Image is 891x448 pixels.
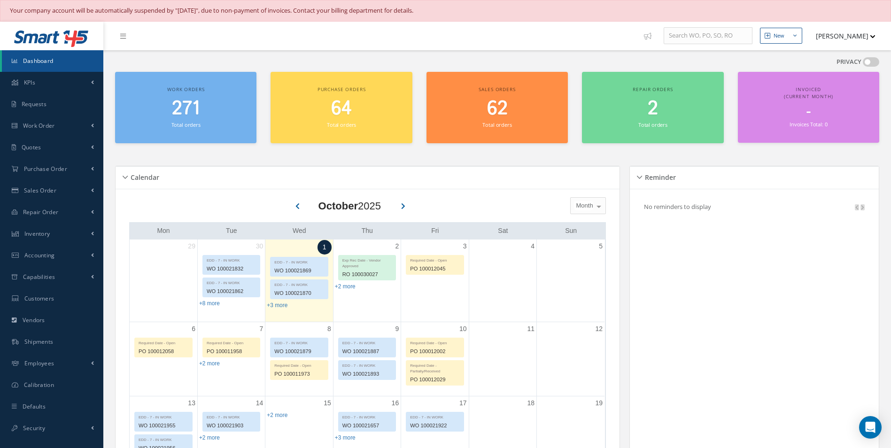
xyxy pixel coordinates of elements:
[482,121,511,128] small: Total orders
[339,420,395,431] div: WO 100021657
[254,239,265,253] a: September 30, 2025
[23,57,54,65] span: Dashboard
[401,239,469,322] td: October 3, 2025
[24,230,50,238] span: Inventory
[738,72,879,143] a: Invoiced (Current Month) - Invoices Total: 0
[24,338,54,346] span: Shipments
[318,240,332,255] a: October 1, 2025
[461,239,469,253] a: October 3, 2025
[197,322,265,396] td: October 7, 2025
[339,369,395,379] div: WO 100021893
[469,322,536,396] td: October 11, 2025
[426,72,568,144] a: Sales orders 62 Total orders
[537,322,604,396] td: October 12, 2025
[642,170,676,182] h5: Reminder
[318,200,358,212] b: October
[186,239,197,253] a: September 29, 2025
[784,93,833,100] span: (Current Month)
[271,72,412,144] a: Purchase orders 64 Total orders
[203,338,260,346] div: Required Date - Open
[597,239,604,253] a: October 5, 2025
[807,27,876,45] button: [PERSON_NAME]
[644,202,711,211] p: No reminders to display
[135,412,192,420] div: EDD - 7 - IN WORK
[203,255,260,263] div: EDD - 7 - IN WORK
[23,122,55,130] span: Work Order
[406,346,463,357] div: PO 100012002
[401,322,469,396] td: October 10, 2025
[339,346,395,357] div: WO 100021887
[271,361,327,369] div: Required Date - Open
[335,283,356,290] a: Show 2 more events
[23,316,45,324] span: Vendors
[574,201,593,210] span: Month
[128,170,159,182] h5: Calendar
[130,322,197,396] td: October 6, 2025
[339,255,395,269] div: Exp Rec Date - Vendor Approved
[199,300,220,307] a: Show 8 more events
[271,280,327,288] div: EDD - 7 - IN WORK
[24,294,54,302] span: Customers
[190,322,197,336] a: October 6, 2025
[593,322,604,336] a: October 12, 2025
[563,225,579,237] a: Sunday
[406,338,463,346] div: Required Date - Open
[333,239,401,322] td: October 2, 2025
[23,273,55,281] span: Capabilities
[360,225,375,237] a: Thursday
[837,57,861,67] label: PRIVACY
[24,381,54,389] span: Calibration
[582,72,723,144] a: Repair orders 2 Total orders
[2,50,103,72] a: Dashboard
[199,360,220,367] a: Show 2 more events
[115,72,256,144] a: Work orders 271 Total orders
[167,86,204,93] span: Work orders
[393,239,401,253] a: October 2, 2025
[318,86,366,93] span: Purchase orders
[24,165,67,173] span: Purchase Order
[271,369,327,379] div: PO 100011973
[267,412,287,418] a: Show 2 more events
[774,32,784,40] div: New
[593,396,604,410] a: October 19, 2025
[406,374,463,385] div: PO 100012029
[135,346,192,357] div: PO 100012058
[457,322,469,336] a: October 10, 2025
[291,225,308,237] a: Wednesday
[525,322,536,336] a: October 11, 2025
[790,121,827,128] small: Invoices Total: 0
[186,396,197,410] a: October 13, 2025
[406,263,463,274] div: PO 100012045
[23,208,59,216] span: Repair Order
[339,338,395,346] div: EDD - 7 - IN WORK
[265,322,333,396] td: October 8, 2025
[197,239,265,322] td: September 30, 2025
[271,257,327,265] div: EDD - 7 - IN WORK
[199,434,220,441] a: Show 2 more events
[271,265,327,276] div: WO 100021869
[24,251,55,259] span: Accounting
[390,396,401,410] a: October 16, 2025
[23,424,45,432] span: Security
[24,78,35,86] span: KPIs
[322,396,333,410] a: October 15, 2025
[271,346,327,357] div: WO 100021879
[203,263,260,274] div: WO 100021832
[171,121,201,128] small: Total orders
[267,302,287,309] a: Show 3 more events
[406,412,463,420] div: EDD - 7 - IN WORK
[406,420,463,431] div: WO 100021922
[639,22,664,50] a: Show Tips
[469,239,536,322] td: October 4, 2025
[22,100,46,108] span: Requests
[318,198,381,214] div: 2025
[406,255,463,263] div: Required Date - Open
[130,239,197,322] td: September 29, 2025
[335,434,356,441] a: Show 3 more events
[10,6,881,15] div: Your company account will be automatically suspended by "[DATE]", due to non-payment of invoices....
[339,269,395,280] div: RO 100030027
[429,225,441,237] a: Friday
[331,95,352,122] span: 64
[135,338,192,346] div: Required Date - Open
[339,412,395,420] div: EDD - 7 - IN WORK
